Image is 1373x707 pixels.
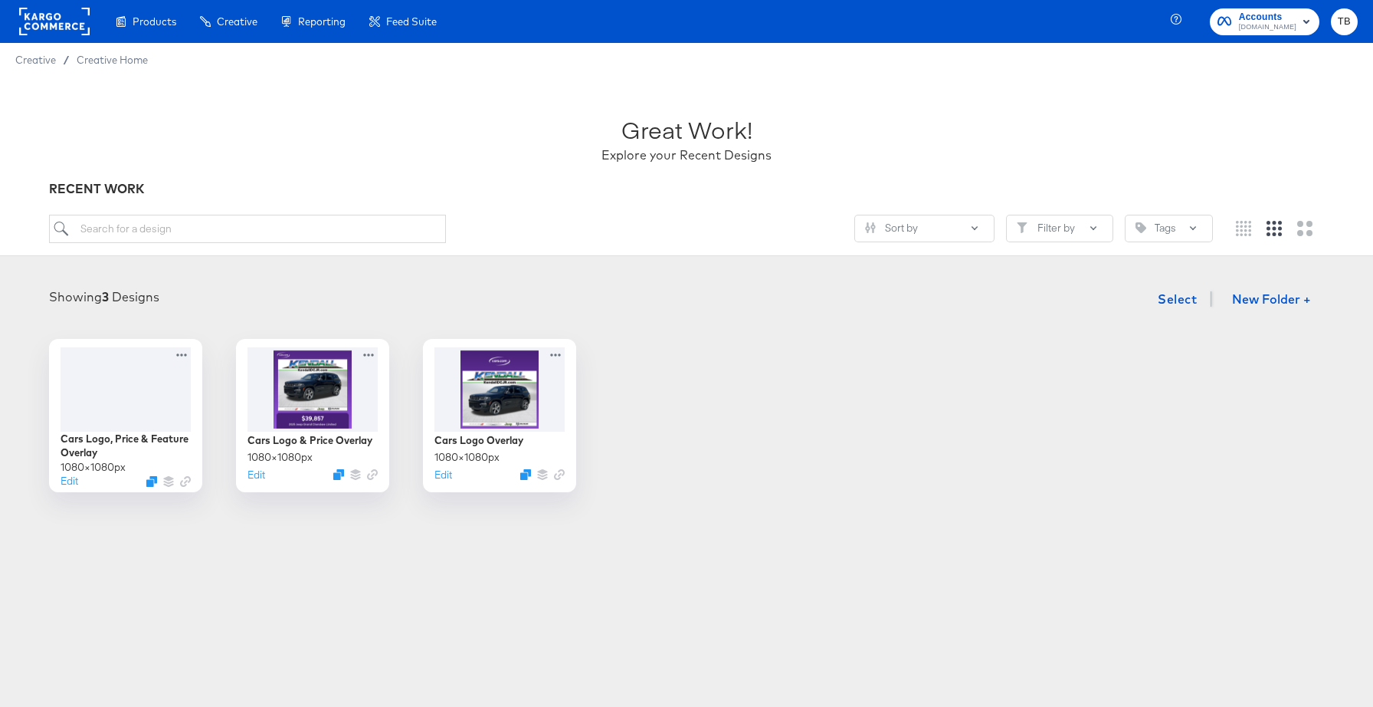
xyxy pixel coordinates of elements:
[1239,9,1296,25] span: Accounts
[236,339,389,492] div: Cars Logo & Price Overlay1080×1080pxEditDuplicate
[1236,221,1251,236] svg: Small grid
[520,469,531,480] svg: Duplicate
[1135,222,1146,233] svg: Tag
[367,469,378,480] svg: Link
[1267,221,1282,236] svg: Medium grid
[180,476,191,487] svg: Link
[1331,8,1358,35] button: TB
[56,54,77,66] span: /
[49,339,202,492] div: Cars Logo, Price & Feature Overlay1080×1080pxEditDuplicate
[61,460,126,475] div: 1080 × 1080 px
[61,432,191,460] div: Cars Logo, Price & Feature Overlay
[434,450,500,465] div: 1080 × 1080 px
[1297,221,1312,236] svg: Large grid
[102,289,109,304] strong: 3
[554,469,565,480] svg: Link
[217,15,257,28] span: Creative
[865,222,876,233] svg: Sliders
[1017,222,1027,233] svg: Filter
[146,476,157,487] svg: Duplicate
[61,474,78,488] button: Edit
[1158,288,1197,310] span: Select
[423,339,576,492] div: Cars Logo Overlay1080×1080pxEditDuplicate
[247,433,372,448] div: Cars Logo & Price Overlay
[298,15,346,28] span: Reporting
[1337,13,1352,31] span: TB
[386,15,437,28] span: Feed Suite
[434,433,523,448] div: Cars Logo Overlay
[1210,8,1319,35] button: Accounts[DOMAIN_NAME]
[601,146,772,164] div: Explore your Recent Designs
[49,288,159,306] div: Showing Designs
[1006,215,1113,242] button: FilterFilter by
[133,15,176,28] span: Products
[1239,21,1296,34] span: [DOMAIN_NAME]
[1152,284,1203,314] button: Select
[49,180,1324,198] div: RECENT WORK
[333,469,344,480] svg: Duplicate
[1125,215,1213,242] button: TagTags
[621,113,752,146] div: Great Work!
[15,54,56,66] span: Creative
[49,215,446,243] input: Search for a design
[77,54,148,66] a: Creative Home
[247,468,265,482] button: Edit
[434,468,452,482] button: Edit
[854,215,995,242] button: SlidersSort by
[247,450,313,465] div: 1080 × 1080 px
[1219,286,1324,315] button: New Folder +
